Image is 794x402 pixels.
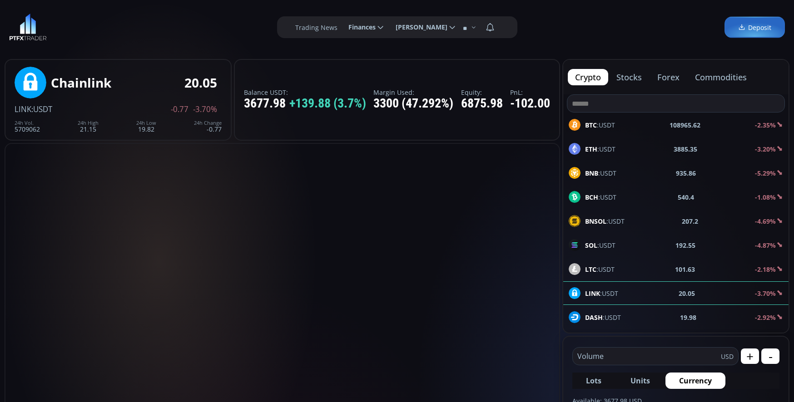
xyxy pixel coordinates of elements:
[194,120,222,132] div: -0.77
[15,120,40,132] div: 5709062
[585,169,598,177] b: BNB
[78,120,99,132] div: 21.15
[389,18,447,36] span: [PERSON_NAME]
[244,89,366,96] label: Balance USDT:
[15,104,31,114] span: LINK
[9,14,47,41] img: LOGO
[373,97,453,111] div: 3300 (47.292%)
[373,89,453,96] label: Margin Used:
[586,375,601,386] span: Lots
[15,120,40,126] div: 24h Vol.
[585,265,596,274] b: LTC
[572,373,615,389] button: Lots
[585,241,597,250] b: SOL
[585,120,615,130] span: :USDT
[738,23,771,32] span: Deposit
[585,192,616,202] span: :USDT
[31,104,52,114] span: :USDT
[244,97,366,111] div: 3677.98
[650,69,687,85] button: forex
[741,348,759,364] button: +
[585,168,616,178] span: :USDT
[721,352,734,361] span: USD
[665,373,725,389] button: Currency
[585,217,606,226] b: BNSOL
[630,375,650,386] span: Units
[676,168,696,178] b: 935.86
[688,69,754,85] button: commodities
[171,105,189,113] span: -0.77
[510,89,550,96] label: PnL:
[761,348,779,364] button: -
[755,193,776,201] b: -1.08%
[585,313,603,322] b: DASH
[674,144,697,154] b: 3885.35
[755,217,776,226] b: -4.69%
[755,169,776,177] b: -5.29%
[585,240,615,250] span: :USDT
[461,97,503,111] div: 6875.98
[617,373,664,389] button: Units
[193,105,217,113] span: -3.70%
[679,375,712,386] span: Currency
[568,69,608,85] button: crypto
[670,120,700,130] b: 108965.62
[585,265,615,274] span: :USDT
[585,121,597,129] b: BTC
[585,313,621,322] span: :USDT
[342,18,376,36] span: Finances
[725,17,785,38] a: Deposit
[755,265,776,274] b: -2.18%
[289,97,366,111] span: +139.88 (3.7%)
[461,89,503,96] label: Equity:
[295,23,337,32] label: Trading News
[680,313,696,322] b: 19.98
[682,216,698,226] b: 207.2
[136,120,156,132] div: 19.82
[136,120,156,126] div: 24h Low
[678,192,694,202] b: 540.4
[585,193,598,201] b: BCH
[78,120,99,126] div: 24h High
[755,241,776,250] b: -4.87%
[194,120,222,126] div: 24h Change
[51,76,111,90] div: Chainlink
[755,313,776,322] b: -2.92%
[585,145,597,153] b: ETH
[585,216,625,226] span: :USDT
[510,97,550,111] div: -102.00
[755,121,776,129] b: -2.35%
[675,240,695,250] b: 192.55
[609,69,649,85] button: stocks
[184,76,217,90] div: 20.05
[585,144,615,154] span: :USDT
[675,265,695,274] b: 101.63
[755,145,776,153] b: -3.20%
